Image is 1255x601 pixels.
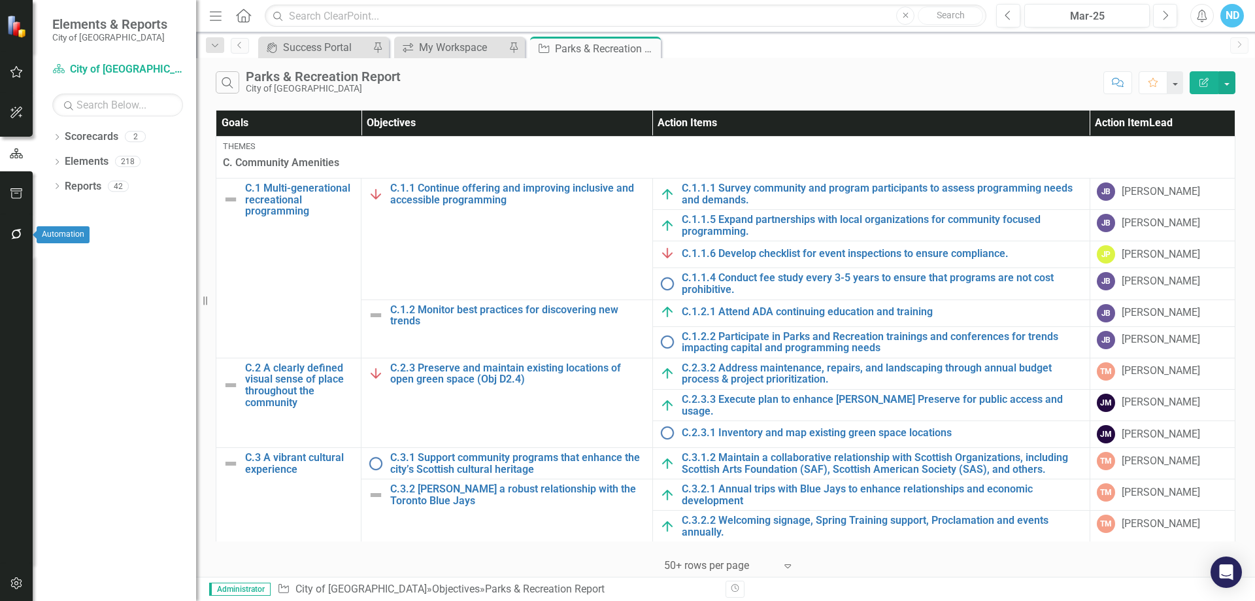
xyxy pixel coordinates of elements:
[1122,485,1200,500] div: [PERSON_NAME]
[682,214,1083,237] a: C.1.1.5 Expand partnerships with local organizations for community focused programming.
[1090,241,1235,268] td: Double-Click to Edit
[368,186,384,202] img: Off Track
[652,326,1090,358] td: Double-Click to Edit Right Click for Context Menu
[652,241,1090,268] td: Double-Click to Edit Right Click for Context Menu
[368,307,384,323] img: Not Defined
[485,583,605,595] div: Parks & Recreation Report
[1122,427,1200,442] div: [PERSON_NAME]
[295,583,427,595] a: City of [GEOGRAPHIC_DATA]
[1097,272,1115,290] div: JB
[37,226,90,243] div: Automation
[660,245,675,261] img: Off Track
[682,515,1083,538] a: C.3.2.2 Welcoming signage, Spring Training support, Proclamation and events annually.
[682,452,1083,475] a: C.3.1.2 Maintain a collaborative relationship with Scottish Organizations, including Scottish Art...
[652,479,1090,511] td: Double-Click to Edit Right Click for Context Menu
[660,366,675,381] img: On Track
[52,16,167,32] span: Elements & Reports
[1097,483,1115,502] div: TM
[390,483,646,506] a: C.3.2 [PERSON_NAME] a robust relationship with the Toronto Blue Jays
[1122,247,1200,262] div: [PERSON_NAME]
[216,178,361,358] td: Double-Click to Edit Right Click for Context Menu
[682,394,1083,417] a: C.2.3.3 Execute plan to enhance [PERSON_NAME] Preserve for public access and usage.
[1097,362,1115,381] div: TM
[660,186,675,202] img: On Track
[652,300,1090,326] td: Double-Click to Edit Right Click for Context Menu
[223,377,239,393] img: Not Defined
[7,15,29,38] img: ClearPoint Strategy
[1122,305,1200,320] div: [PERSON_NAME]
[261,39,369,56] a: Success Portal
[682,427,1083,439] a: C.2.3.1 Inventory and map existing green space locations
[682,182,1083,205] a: C.1.1.1 Survey community and program participants to assess programming needs and demands.
[1090,479,1235,511] td: Double-Click to Edit
[361,479,653,542] td: Double-Click to Edit Right Click for Context Menu
[265,5,986,27] input: Search ClearPoint...
[283,39,369,56] div: Success Portal
[652,268,1090,300] td: Double-Click to Edit Right Click for Context Menu
[125,131,146,143] div: 2
[65,129,118,145] a: Scorecards
[1122,274,1200,289] div: [PERSON_NAME]
[246,69,401,84] div: Parks & Recreation Report
[652,358,1090,389] td: Double-Click to Edit Right Click for Context Menu
[1122,454,1200,469] div: [PERSON_NAME]
[937,10,965,20] span: Search
[361,358,653,447] td: Double-Click to Edit Right Click for Context Menu
[1090,210,1235,241] td: Double-Click to Edit
[390,304,646,327] a: C.1.2 Monitor best practices for discovering new trends
[1097,425,1115,443] div: JM
[682,306,1083,318] a: C.1.2.1 Attend ADA continuing education and training
[419,39,505,56] div: My Workspace
[223,192,239,207] img: Not Defined
[246,84,401,94] div: City of [GEOGRAPHIC_DATA]
[1097,394,1115,412] div: JM
[368,366,384,381] img: Off Track
[361,178,653,300] td: Double-Click to Edit Right Click for Context Menu
[209,583,271,596] span: Administrator
[361,300,653,358] td: Double-Click to Edit Right Click for Context Menu
[1122,184,1200,199] div: [PERSON_NAME]
[1090,421,1235,448] td: Double-Click to Edit
[1097,331,1115,349] div: JB
[1090,178,1235,209] td: Double-Click to Edit
[245,182,354,217] a: C.1 Multi-generational recreational programming
[1220,4,1244,27] div: ND
[1122,216,1200,231] div: [PERSON_NAME]
[652,389,1090,421] td: Double-Click to Edit Right Click for Context Menu
[1122,332,1200,347] div: [PERSON_NAME]
[660,425,675,441] img: Not Started
[52,62,183,77] a: City of [GEOGRAPHIC_DATA]
[390,362,646,385] a: C.2.3 Preserve and maintain existing locations of open green space (Obj D2.4)
[216,358,361,447] td: Double-Click to Edit Right Click for Context Menu
[108,180,129,192] div: 42
[245,452,354,475] a: C.3 A vibrant cultural experience
[660,276,675,292] img: Not Started
[390,452,646,475] a: C.3.1 Support community programs that enhance the city’s Scottish cultural heritage
[652,178,1090,209] td: Double-Click to Edit Right Click for Context Menu
[361,448,653,479] td: Double-Click to Edit Right Click for Context Menu
[397,39,505,56] a: My Workspace
[65,179,101,194] a: Reports
[1090,389,1235,421] td: Double-Click to Edit
[216,136,1235,178] td: Double-Click to Edit
[52,94,183,116] input: Search Below...
[660,398,675,413] img: On Track
[432,583,480,595] a: Objectives
[555,41,658,57] div: Parks & Recreation Report
[368,487,384,503] img: Not Defined
[660,218,675,233] img: On Track
[1097,452,1115,470] div: TM
[65,154,109,169] a: Elements
[682,362,1083,385] a: C.2.3.2 Address maintenance, repairs, and landscaping through annual budget process & project pri...
[1024,4,1150,27] button: Mar-25
[660,487,675,503] img: On Track
[223,456,239,472] img: Not Defined
[277,582,716,597] div: » »
[1097,245,1115,264] div: JP
[1097,515,1115,533] div: TM
[245,362,354,408] a: C.2 A clearly defined visual sense of place throughout the community
[52,32,167,43] small: City of [GEOGRAPHIC_DATA]
[1122,517,1200,532] div: [PERSON_NAME]
[652,511,1090,542] td: Double-Click to Edit Right Click for Context Menu
[368,456,384,472] img: Not Started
